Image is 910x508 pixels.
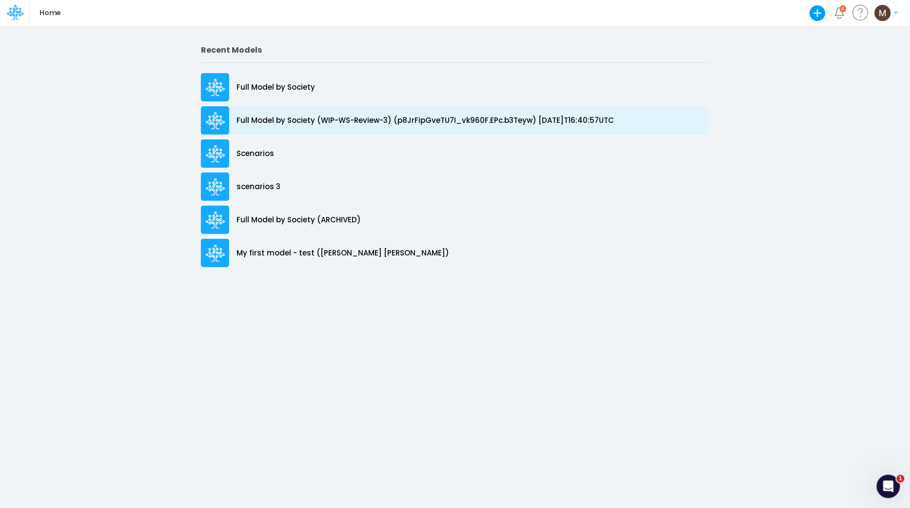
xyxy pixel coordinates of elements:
[201,170,709,203] a: scenarios 3
[877,475,900,498] iframe: Intercom live chat
[834,7,845,19] a: Notifications
[237,215,361,226] p: Full Model by Society (ARCHIVED)
[237,181,280,193] p: scenarios 3
[201,203,709,236] a: Full Model by Society (ARCHIVED)
[201,104,709,137] a: Full Model by Society (WIP-WS-Review-3) (p8JrFipGveTU7I_vk960F.EPc.b3Teyw) [DATE]T16:40:57UTC
[201,236,709,270] a: My first model - test ([PERSON_NAME] [PERSON_NAME])
[237,82,315,93] p: Full Model by Society
[842,6,845,11] div: 4 unread items
[40,8,60,19] p: Home
[237,248,449,259] p: My first model - test ([PERSON_NAME] [PERSON_NAME])
[237,148,274,159] p: Scenarios
[201,137,709,170] a: Scenarios
[201,71,709,104] a: Full Model by Society
[897,475,905,483] span: 1
[237,115,614,126] p: Full Model by Society (WIP-WS-Review-3) (p8JrFipGveTU7I_vk960F.EPc.b3Teyw) [DATE]T16:40:57UTC
[201,45,709,55] h2: Recent Models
